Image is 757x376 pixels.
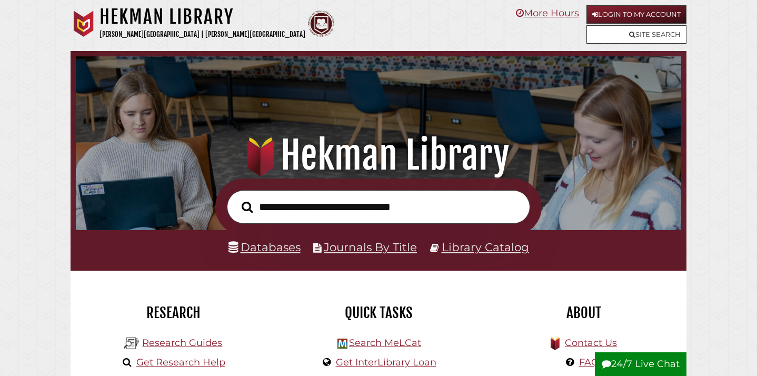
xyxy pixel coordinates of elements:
button: Search [236,199,258,216]
h2: Research [78,304,268,322]
p: [PERSON_NAME][GEOGRAPHIC_DATA] | [PERSON_NAME][GEOGRAPHIC_DATA] [99,28,305,41]
h1: Hekman Library [99,5,305,28]
a: FAQs [579,357,604,368]
h1: Hekman Library [87,132,670,179]
h2: Quick Tasks [284,304,473,322]
a: Site Search [586,25,686,44]
img: Hekman Library Logo [337,339,347,349]
a: Research Guides [142,337,222,349]
img: Calvin Theological Seminary [308,11,334,37]
a: More Hours [516,7,579,19]
a: Journals By Title [324,240,417,254]
a: Get InterLibrary Loan [336,357,436,368]
img: Calvin University [71,11,97,37]
a: Library Catalog [442,240,529,254]
a: Databases [228,240,301,254]
a: Contact Us [565,337,617,349]
a: Search MeLCat [349,337,421,349]
h2: About [489,304,679,322]
img: Hekman Library Logo [124,335,140,351]
i: Search [242,201,253,213]
a: Get Research Help [136,357,225,368]
a: Login to My Account [586,5,686,24]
